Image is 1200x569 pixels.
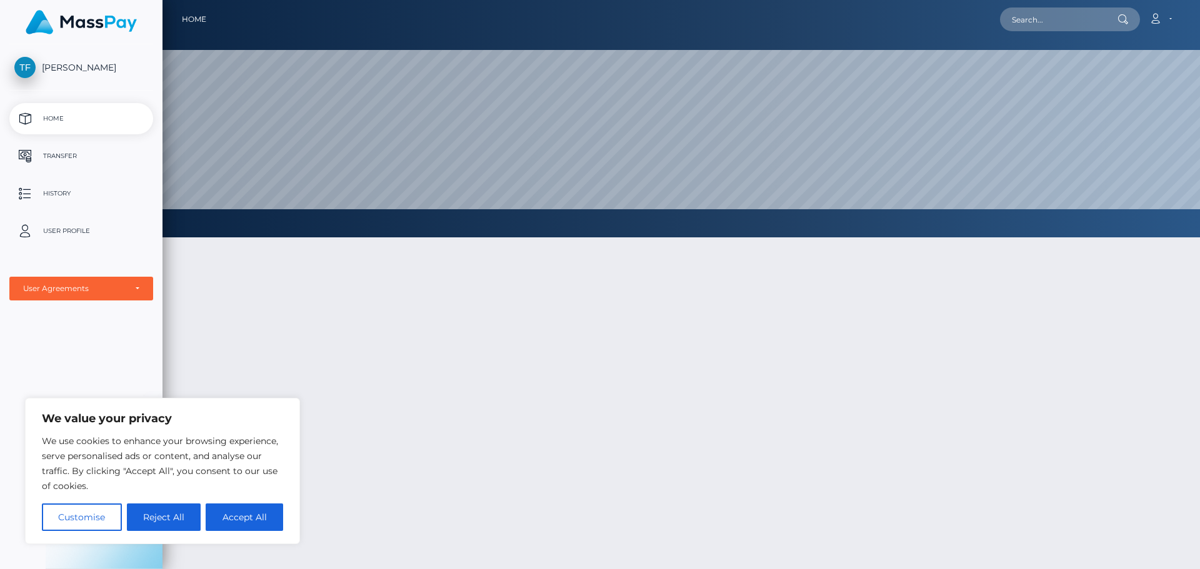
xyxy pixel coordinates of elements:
[9,178,153,209] a: History
[127,503,201,531] button: Reject All
[42,433,283,493] p: We use cookies to enhance your browsing experience, serve personalised ads or content, and analys...
[182,6,206,32] a: Home
[206,503,283,531] button: Accept All
[1000,7,1117,31] input: Search...
[9,277,153,300] button: User Agreements
[9,103,153,134] a: Home
[14,184,148,203] p: History
[9,62,153,73] span: [PERSON_NAME]
[42,503,122,531] button: Customise
[14,147,148,166] p: Transfer
[23,284,126,294] div: User Agreements
[26,10,137,34] img: MassPay
[9,215,153,247] a: User Profile
[42,411,283,426] p: We value your privacy
[9,141,153,172] a: Transfer
[14,222,148,240] p: User Profile
[14,109,148,128] p: Home
[25,398,300,544] div: We value your privacy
